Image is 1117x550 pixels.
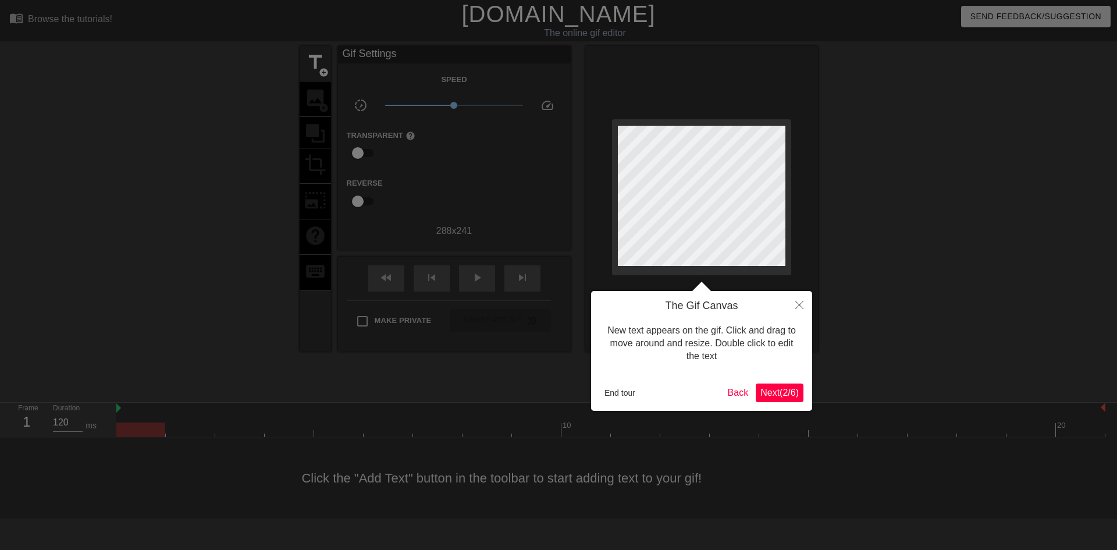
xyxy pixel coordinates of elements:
button: End tour [600,384,640,402]
div: New text appears on the gif. Click and drag to move around and resize. Double click to edit the text [600,313,803,375]
button: Next [756,384,803,402]
button: Close [787,291,812,318]
button: Back [723,384,753,402]
span: Next ( 2 / 6 ) [760,388,799,398]
h4: The Gif Canvas [600,300,803,313]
